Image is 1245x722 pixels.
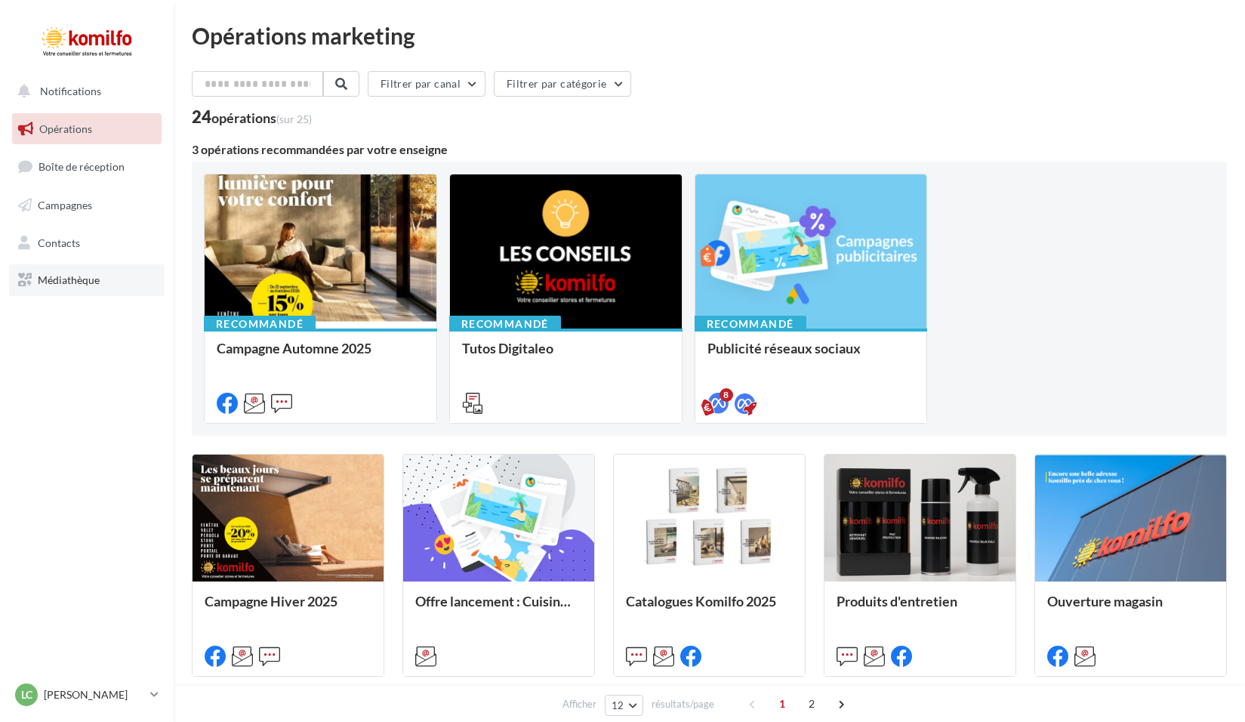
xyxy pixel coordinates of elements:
[38,236,80,248] span: Contacts
[217,341,424,371] div: Campagne Automne 2025
[800,692,824,716] span: 2
[837,594,1003,624] div: Produits d'entretien
[38,199,92,211] span: Campagnes
[276,113,312,125] span: (sur 25)
[9,190,165,221] a: Campagnes
[449,316,561,332] div: Recommandé
[21,687,32,702] span: Lc
[9,264,165,296] a: Médiathèque
[38,273,100,286] span: Médiathèque
[9,76,159,107] button: Notifications
[9,227,165,259] a: Contacts
[462,341,670,371] div: Tutos Digitaleo
[612,699,624,711] span: 12
[720,388,733,402] div: 8
[39,122,92,135] span: Opérations
[9,150,165,183] a: Boîte de réception
[40,85,101,97] span: Notifications
[415,594,582,624] div: Offre lancement : Cuisine extérieur
[205,594,371,624] div: Campagne Hiver 2025
[12,680,162,709] a: Lc [PERSON_NAME]
[39,160,125,173] span: Boîte de réception
[192,143,1227,156] div: 3 opérations recommandées par votre enseigne
[44,687,144,702] p: [PERSON_NAME]
[652,697,714,711] span: résultats/page
[192,109,312,125] div: 24
[192,24,1227,47] div: Opérations marketing
[695,316,806,332] div: Recommandé
[605,695,643,716] button: 12
[770,692,794,716] span: 1
[707,341,915,371] div: Publicité réseaux sociaux
[626,594,793,624] div: Catalogues Komilfo 2025
[494,71,631,97] button: Filtrer par catégorie
[204,316,316,332] div: Recommandé
[562,697,596,711] span: Afficher
[368,71,485,97] button: Filtrer par canal
[9,113,165,145] a: Opérations
[1047,594,1214,624] div: Ouverture magasin
[211,111,312,125] div: opérations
